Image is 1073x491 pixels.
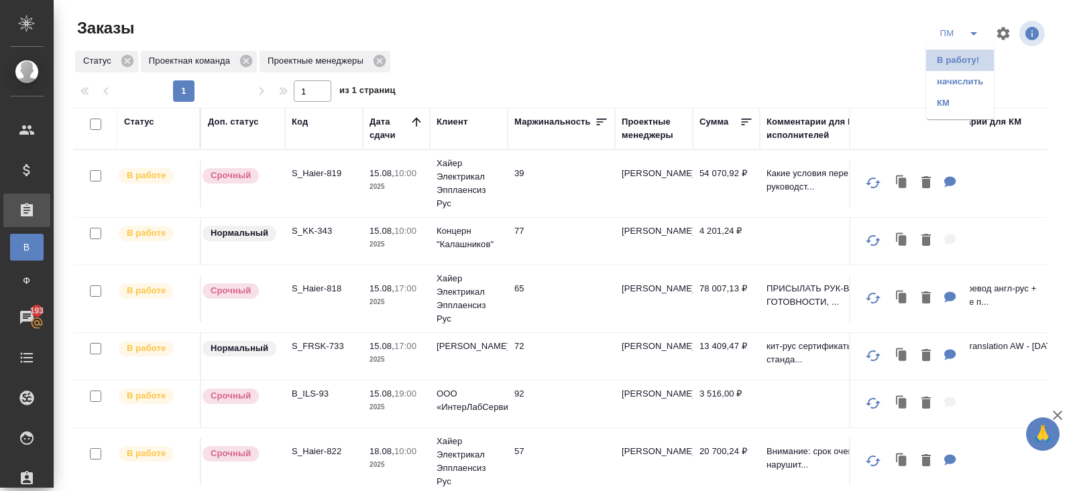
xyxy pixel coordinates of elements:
p: Срочный [211,284,251,297]
p: 10:00 [394,168,416,178]
td: 78 007,13 ₽ [693,275,760,322]
p: Срочный [211,169,251,182]
td: [PERSON_NAME] [615,160,693,207]
p: S_KK-343 [292,224,356,238]
td: 72 [508,333,615,380]
td: [PERSON_NAME] [615,380,693,427]
td: 77 [508,218,615,265]
p: 15.08, [370,283,394,293]
div: Статус по умолчанию для стандартных заказов [201,340,278,358]
p: 2025 [370,353,423,366]
p: 2025 [370,458,423,472]
td: 20 700,24 ₽ [693,438,760,485]
p: 10:00 [394,226,416,236]
button: Удалить [915,447,938,475]
a: В [10,234,44,261]
div: Код [292,115,308,129]
div: Выставляется автоматически, если на указанный объем услуг необходимо больше времени в стандартном... [201,387,278,405]
div: Выставляет ПМ после принятия заказа от КМа [117,340,193,358]
td: 13 409,47 ₽ [693,333,760,380]
button: Для ПМ: Внимание: срок очень жесткий, нарушить нельзя, желательно все отдать даже раньше - 15.08 ... [938,447,963,475]
p: Срочный [211,447,251,460]
button: Обновить [857,387,889,419]
p: В работе [127,389,166,403]
button: Для ПМ: кит-рус сертификаты анализа на стандартные образцы Для КМ: Солувит_translation AW - 08.08... [938,342,963,370]
div: Выставляется автоматически, если на указанный объем услуг необходимо больше времени в стандартном... [201,167,278,185]
a: 193 [3,301,50,334]
p: Нормальный [211,226,268,240]
p: S_Haier-819 [292,167,356,180]
p: Статус [83,54,116,68]
div: Проектные менеджеры [260,51,390,72]
p: 2025 [370,238,423,251]
div: Сумма [699,115,728,129]
p: Внимание: срок очень жесткий, нарушит... [767,445,914,472]
p: В работе [127,284,166,297]
td: 65 [508,275,615,322]
p: Срочный [211,389,251,403]
button: Обновить [857,340,889,372]
p: Концерн "Калашников" [437,224,501,251]
div: Проектные менеджеры [622,115,686,142]
span: Посмотреть информацию [1019,21,1048,46]
li: начислить [926,71,994,92]
div: Дата сдачи [370,115,410,142]
span: Заказы [74,17,134,39]
p: 2025 [370,401,423,414]
div: Выставляется автоматически, если на указанный объем услуг необходимо больше времени в стандартном... [201,282,278,300]
span: Настроить таблицу [987,17,1019,50]
button: Клонировать [889,227,915,255]
li: В работу! [926,50,994,71]
p: 19:00 [394,389,416,399]
div: Выставляет ПМ после принятия заказа от КМа [117,282,193,300]
button: 🙏 [1026,417,1060,451]
td: 92 [508,380,615,427]
p: [PERSON_NAME] [437,340,501,353]
div: Проектная команда [141,51,257,72]
li: КМ [926,92,994,114]
div: Статус [124,115,154,129]
p: 2025 [370,295,423,309]
p: 15.08, [370,226,394,236]
td: 4 201,24 ₽ [693,218,760,265]
span: 193 [22,304,52,318]
button: Удалить [915,227,938,255]
div: Маржинальность [514,115,591,129]
td: 3 516,00 ₽ [693,380,760,427]
button: Удалить [915,390,938,417]
p: Проектная команда [149,54,235,68]
button: Для ПМ: Какие условия перевода двух руководств на казахский язык? Как обычно, делаем руководство ... [938,169,963,197]
p: 10:00 [394,446,416,456]
p: 17:00 [394,341,416,351]
div: Комментарии для КМ [927,115,1021,129]
button: Для ПМ: ПРИСЫЛАТЬ РУК-ВА ПО МЕРЕ ГОТОВНОСТИ, желательно вообще отдать все раньше срока Проект объ... [938,285,963,312]
div: Статус [75,51,138,72]
div: Выставляет ПМ после принятия заказа от КМа [117,445,193,463]
button: Клонировать [889,447,915,475]
td: [PERSON_NAME] [615,333,693,380]
p: 2025 [370,180,423,194]
p: Нормальный [211,342,268,355]
button: Клонировать [889,342,915,370]
div: Выставляет ПМ после принятия заказа от КМа [117,387,193,405]
button: Удалить [915,342,938,370]
span: 🙏 [1031,420,1054,448]
p: Какие условия перевода двух руководст... [767,167,914,194]
p: ООО «ИнтерЛабСервис» [437,387,501,414]
button: Клонировать [889,169,915,197]
p: Хайер Электрикал Эпплаенсиз Рус [437,272,501,326]
button: Обновить [857,282,889,314]
p: 15.08, [370,341,394,351]
td: 57 [508,438,615,485]
p: Хайер Электрикал Эпплаенсиз Рус [437,435,501,488]
p: В работе [127,169,166,182]
p: В работе [127,447,166,460]
div: Комментарии для ПМ/исполнителей [767,115,914,142]
button: Обновить [857,445,889,477]
p: Проектные менеджеры [268,54,368,68]
td: [PERSON_NAME] [615,438,693,485]
td: [PERSON_NAME] [615,218,693,265]
p: S_Haier-818 [292,282,356,295]
p: B_ILS-93 [292,387,356,401]
p: 15.08, [370,168,394,178]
